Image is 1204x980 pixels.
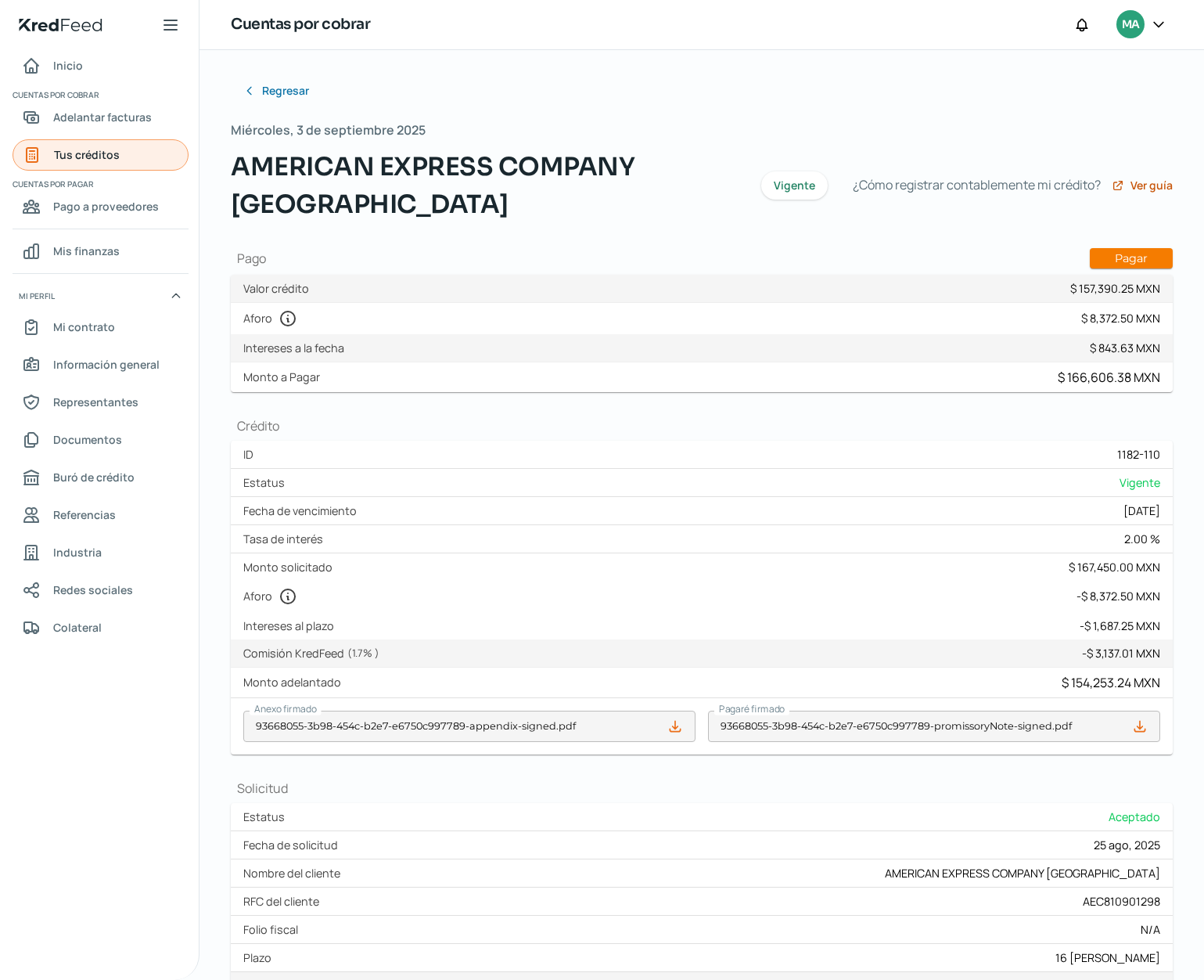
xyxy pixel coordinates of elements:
[53,355,160,374] span: Información general
[13,177,186,191] span: Cuentas por pagar
[1124,531,1160,546] div: 2.00 %
[1058,369,1160,386] div: $ 166,606.38 MXN
[853,174,1101,196] span: ¿Cómo registrar contablemente mi crédito?
[254,702,317,715] span: Anexo firmado
[13,312,189,343] a: Mi contrato
[53,392,138,412] span: Representantes
[243,531,329,546] label: Tasa de interés
[719,702,785,715] span: Pagaré firmado
[243,503,363,518] label: Fecha de vencimiento
[1080,618,1160,633] div: - $ 1,687.25 MXN
[53,241,120,261] span: Mis finanzas
[231,148,742,223] span: AMERICAN EXPRESS COMPANY [GEOGRAPHIC_DATA]
[231,119,426,142] span: Miércoles, 3 de septiembre 2025
[231,13,370,36] h1: Cuentas por cobrar
[243,281,315,296] label: Valor crédito
[13,102,189,133] a: Adelantar facturas
[53,618,102,637] span: Colateral
[243,922,304,937] label: Folio fiscal
[1120,475,1160,490] span: Vigente
[53,107,152,127] span: Adelantar facturas
[231,417,1173,434] h1: Crédito
[243,560,339,575] label: Monto solicitado
[885,866,1160,881] div: AMERICAN EXPRESS COMPANY [GEOGRAPHIC_DATA]
[13,575,189,606] a: Redes sociales
[347,646,379,660] span: ( 1.7 % )
[1076,589,1160,603] div: - $ 8,372.50 MXN
[1094,838,1160,852] div: 25 ago, 2025
[19,289,55,303] span: Mi perfil
[1070,281,1160,296] div: $ 157,390.25 MXN
[262,85,309,96] span: Regresar
[243,618,340,633] label: Intereses al plazo
[1122,16,1139,34] span: MA
[243,587,304,606] label: Aforo
[243,894,325,909] label: RFC del cliente
[53,317,115,337] span: Mi contrato
[13,191,189,222] a: Pago a proveedores
[1083,894,1160,909] div: AEC810901298
[243,646,386,661] label: Comisión KredFeed
[1081,311,1160,326] div: $ 8,372.50 MXN
[1090,248,1173,268] button: Pagar
[53,56,83,75] span: Inicio
[1062,674,1160,691] div: $ 154,253.24 MXN
[243,369,326,384] label: Monto a Pagar
[243,675,347,690] label: Monto adelantado
[1123,503,1160,518] div: [DATE]
[53,542,102,562] span: Industria
[231,780,1173,797] h1: Solicitud
[774,180,815,191] span: Vigente
[13,50,189,81] a: Inicio
[13,612,189,643] a: Colateral
[54,145,120,164] span: Tus créditos
[13,424,189,456] a: Documentos
[53,505,116,524] span: Referencias
[231,75,322,106] button: Regresar
[1069,560,1160,575] div: $ 167,450.00 MXN
[1082,646,1160,661] div: - $ 3,137.01 MXN
[1130,180,1173,191] span: Ver guía
[243,309,304,328] label: Aforo
[1112,179,1173,192] a: Ver guía
[231,248,1173,268] h1: Pago
[243,838,344,852] label: Fecha de solicitud
[13,349,189,380] a: Información general
[243,809,291,824] label: Estatus
[13,139,189,171] a: Tus créditos
[1141,922,1160,937] div: N/A
[243,866,347,881] label: Nombre del cliente
[1109,809,1160,824] span: Aceptado
[13,537,189,568] a: Industria
[53,430,122,449] span: Documentos
[243,340,350,355] label: Intereses a la fecha
[53,196,159,216] span: Pago a proveedores
[1055,950,1160,965] div: 16 [PERSON_NAME]
[13,499,189,531] a: Referencias
[1090,340,1160,355] div: $ 843.63 MXN
[53,580,133,600] span: Redes sociales
[243,447,260,462] label: ID
[53,467,135,487] span: Buró de crédito
[13,387,189,418] a: Representantes
[13,462,189,493] a: Buró de crédito
[13,236,189,267] a: Mis finanzas
[243,950,278,965] label: Plazo
[13,88,186,102] span: Cuentas por cobrar
[1117,447,1160,462] div: 1182-110
[243,475,291,490] label: Estatus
